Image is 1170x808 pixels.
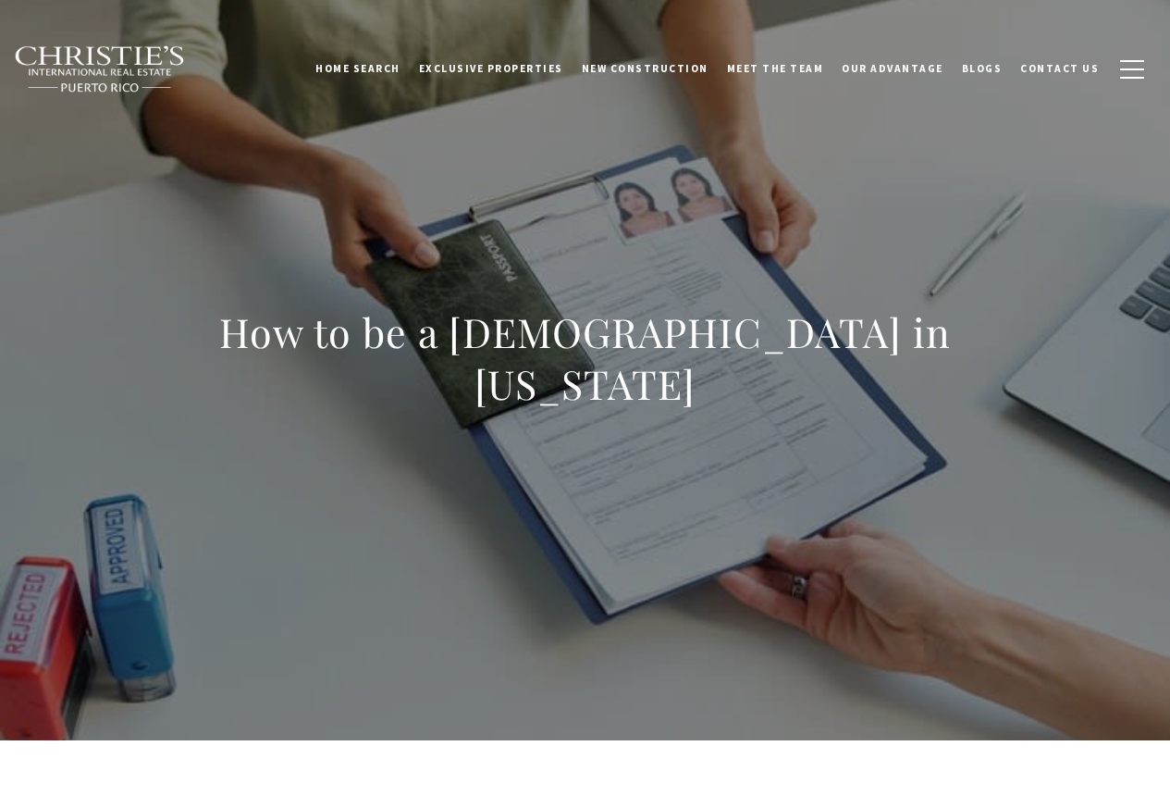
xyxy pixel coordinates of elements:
span: Our Advantage [842,62,943,75]
h1: How to be a [DEMOGRAPHIC_DATA] in [US_STATE] [178,306,993,410]
a: Meet the Team [718,45,833,92]
a: New Construction [573,45,718,92]
span: Contact Us [1020,62,1099,75]
a: Home Search [306,45,410,92]
span: Blogs [962,62,1003,75]
a: Blogs [953,45,1012,92]
a: Exclusive Properties [410,45,573,92]
img: Christie's International Real Estate black text logo [14,45,186,93]
span: Exclusive Properties [419,62,563,75]
span: New Construction [582,62,708,75]
a: Our Advantage [832,45,953,92]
